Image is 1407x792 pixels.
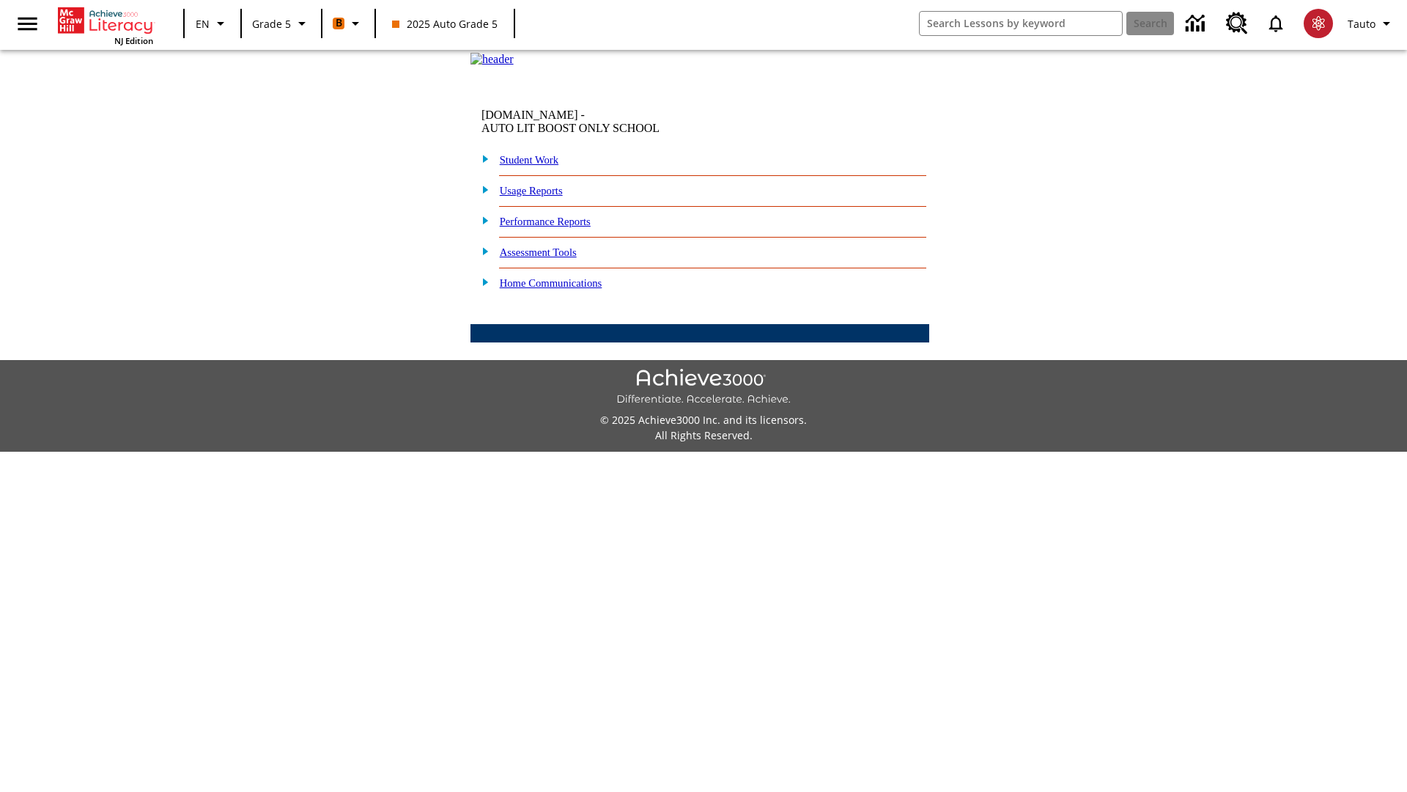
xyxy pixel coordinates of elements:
[114,35,153,46] span: NJ Edition
[392,16,498,32] span: 2025 Auto Grade 5
[500,277,602,289] a: Home Communications
[1348,16,1375,32] span: Tauto
[1257,4,1295,43] a: Notifications
[189,10,236,37] button: Language: EN, Select a language
[58,4,153,46] div: Home
[246,10,317,37] button: Grade: Grade 5, Select a grade
[616,369,791,406] img: Achieve3000 Differentiate Accelerate Achieve
[474,183,490,196] img: plus.gif
[196,16,210,32] span: EN
[336,14,342,32] span: B
[500,185,563,197] a: Usage Reports
[327,10,370,37] button: Boost Class color is orange. Change class color
[474,152,490,165] img: plus.gif
[500,246,577,258] a: Assessment Tools
[481,109,751,135] td: [DOMAIN_NAME] -
[920,12,1122,35] input: search field
[1304,9,1333,38] img: avatar image
[474,213,490,227] img: plus.gif
[500,216,591,227] a: Performance Reports
[500,154,558,166] a: Student Work
[474,244,490,257] img: plus.gif
[481,122,660,134] nobr: AUTO LIT BOOST ONLY SCHOOL
[252,16,291,32] span: Grade 5
[1295,4,1342,43] button: Select a new avatar
[470,53,514,66] img: header
[1342,10,1401,37] button: Profile/Settings
[474,275,490,288] img: plus.gif
[1177,4,1217,44] a: Data Center
[1217,4,1257,43] a: Resource Center, Will open in new tab
[6,2,49,45] button: Open side menu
